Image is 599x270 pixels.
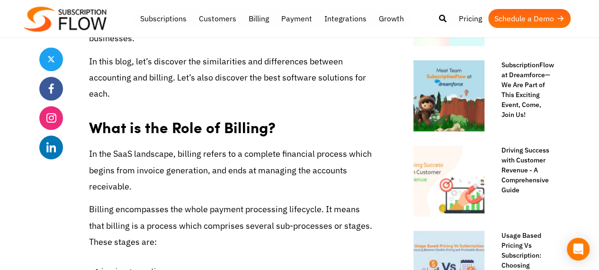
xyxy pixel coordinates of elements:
p: In this blog, let’s discover the similarities and differences between accounting and billing. Let... [89,54,375,102]
a: Customers [193,9,242,28]
a: Growth [373,9,410,28]
a: Integrations [318,9,373,28]
a: SubscriptionFlow at Dreamforce—We Are Part of This Exciting Event, Come, Join Us! [492,60,551,120]
a: Schedule a Demo [488,9,571,28]
img: Subscriptionflow [24,7,107,32]
a: Billing [242,9,275,28]
div: Open Intercom Messenger [567,238,590,261]
img: Customer Revenue [413,145,484,216]
a: Subscriptions [134,9,193,28]
p: In the SaaS landscape, billing refers to a complete financial process which begins from invoice g... [89,146,375,195]
a: Driving Success with Customer Revenue - A Comprehensive Guide [492,145,551,195]
strong: What is the Role of Billing? [89,116,276,138]
p: Billing encompasses the whole payment processing lifecycle. It means that billing is a process wh... [89,201,375,250]
a: Payment [275,9,318,28]
img: SubscriptionFlow at Dreamforce [413,60,484,131]
a: Pricing [453,9,488,28]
